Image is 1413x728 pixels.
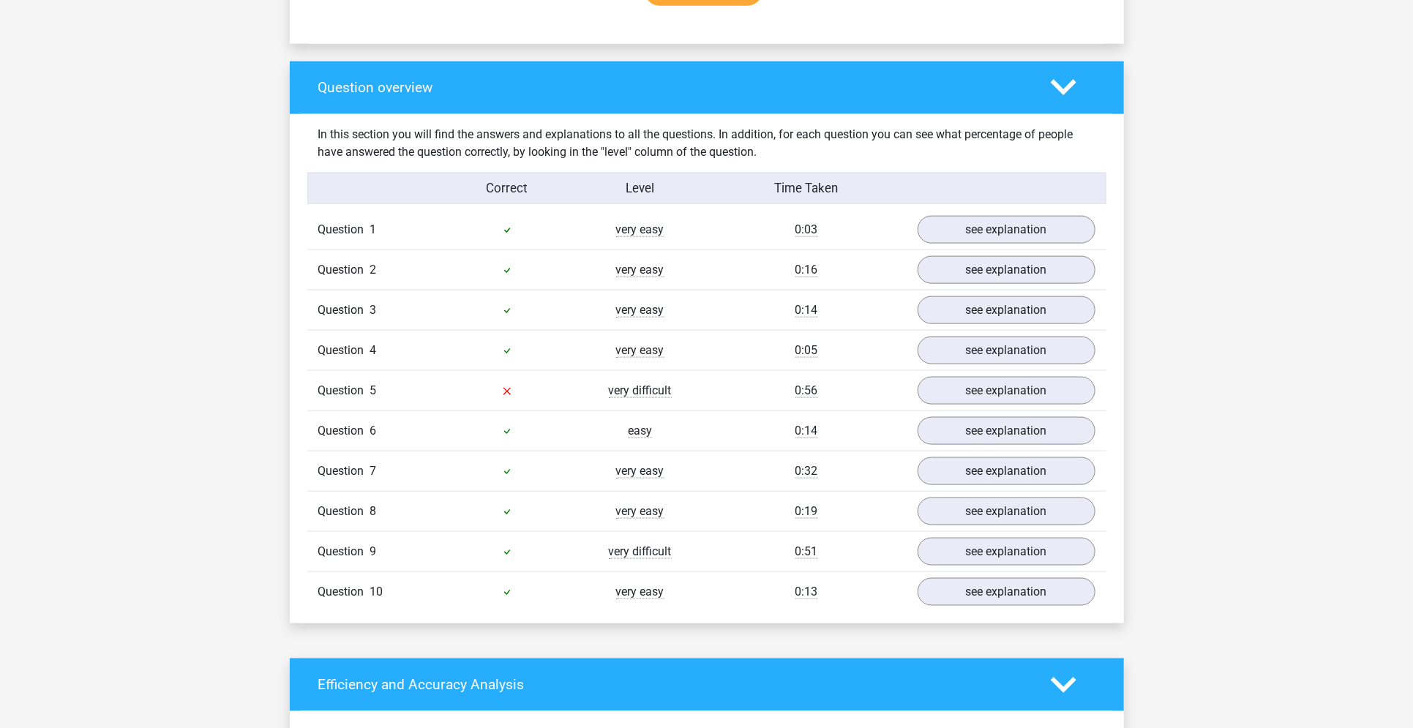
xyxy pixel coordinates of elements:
[795,343,818,358] span: 0:05
[616,504,664,519] span: very easy
[307,126,1106,161] div: In this section you will find the answers and explanations to all the questions. In addition, for...
[616,464,664,479] span: very easy
[370,263,377,277] span: 2
[616,263,664,277] span: very easy
[318,221,370,239] span: Question
[318,422,370,440] span: Question
[318,342,370,359] span: Question
[795,544,818,559] span: 0:51
[370,383,377,397] span: 5
[370,504,377,518] span: 8
[441,179,574,198] div: Correct
[918,538,1095,566] a: see explanation
[370,464,377,478] span: 7
[616,222,664,237] span: very easy
[795,303,818,318] span: 0:14
[706,179,906,198] div: Time Taken
[370,424,377,438] span: 6
[628,424,652,438] span: easy
[370,303,377,317] span: 3
[318,503,370,520] span: Question
[616,303,664,318] span: very easy
[918,457,1095,485] a: see explanation
[918,498,1095,525] a: see explanation
[918,578,1095,606] a: see explanation
[318,261,370,279] span: Question
[318,677,1029,694] h4: Efficiency and Accuracy Analysis
[318,382,370,399] span: Question
[918,337,1095,364] a: see explanation
[918,417,1095,445] a: see explanation
[795,464,818,479] span: 0:32
[795,383,818,398] span: 0:56
[370,343,377,357] span: 4
[370,544,377,558] span: 9
[918,216,1095,244] a: see explanation
[795,585,818,599] span: 0:13
[795,222,818,237] span: 0:03
[318,301,370,319] span: Question
[609,544,672,559] span: very difficult
[918,377,1095,405] a: see explanation
[918,256,1095,284] a: see explanation
[574,179,707,198] div: Level
[609,383,672,398] span: very difficult
[795,263,818,277] span: 0:16
[370,222,377,236] span: 1
[370,585,383,598] span: 10
[318,462,370,480] span: Question
[918,296,1095,324] a: see explanation
[318,79,1029,96] h4: Question overview
[795,424,818,438] span: 0:14
[616,585,664,599] span: very easy
[318,543,370,560] span: Question
[616,343,664,358] span: very easy
[318,583,370,601] span: Question
[795,504,818,519] span: 0:19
